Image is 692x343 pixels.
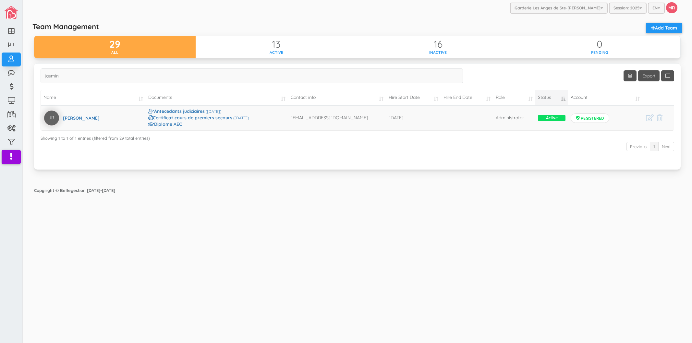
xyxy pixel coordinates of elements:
[41,133,674,141] div: Showing 1 to 1 of 1 entries (filtered from 29 total entries)
[519,39,680,50] div: 0
[658,142,674,151] a: Next
[288,90,386,105] td: Contact info: activate to sort column ascending
[538,115,565,121] span: Active
[233,115,249,120] small: ([DATE])
[146,90,288,105] td: Documents: activate to sort column ascending
[41,68,463,83] input: Search...
[493,90,536,105] td: Role: activate to sort column ascending
[535,90,568,105] td: Status: activate to sort column descending
[148,108,221,114] a: Antecedants judiciaires([DATE])
[49,115,55,121] span: JR
[4,6,18,19] img: image
[196,50,357,55] div: Active
[638,70,660,81] a: Export
[41,90,146,105] td: Name: activate to sort column ascending
[43,115,100,121] a: JR [PERSON_NAME]
[626,142,650,151] a: Previous
[646,23,682,33] a: Add Team
[288,105,386,130] td: [EMAIL_ADDRESS][DOMAIN_NAME]
[357,50,518,55] div: Inactive
[34,50,196,55] div: All
[519,50,680,55] div: Pending
[665,317,686,337] iframe: chat widget
[650,142,659,151] a: 1
[34,188,115,193] strong: Copyright © Bellegestion [DATE]-[DATE]
[571,113,609,123] span: Registered
[34,39,196,50] div: 29
[196,39,357,50] div: 13
[493,105,536,130] td: Administrator
[148,115,249,121] a: Certificat cours de premiers secours([DATE])
[63,115,100,121] div: [PERSON_NAME]
[568,90,642,105] td: Account: activate to sort column ascending
[642,73,655,79] span: Export
[148,121,182,127] a: Diplome AEC
[386,105,441,130] td: [DATE]
[441,90,493,105] td: Hire End Date: activate to sort column ascending
[32,23,99,30] h5: Team Management
[386,90,441,105] td: Hire Start Date: activate to sort column ascending
[206,109,221,114] small: ([DATE])
[357,39,518,50] div: 16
